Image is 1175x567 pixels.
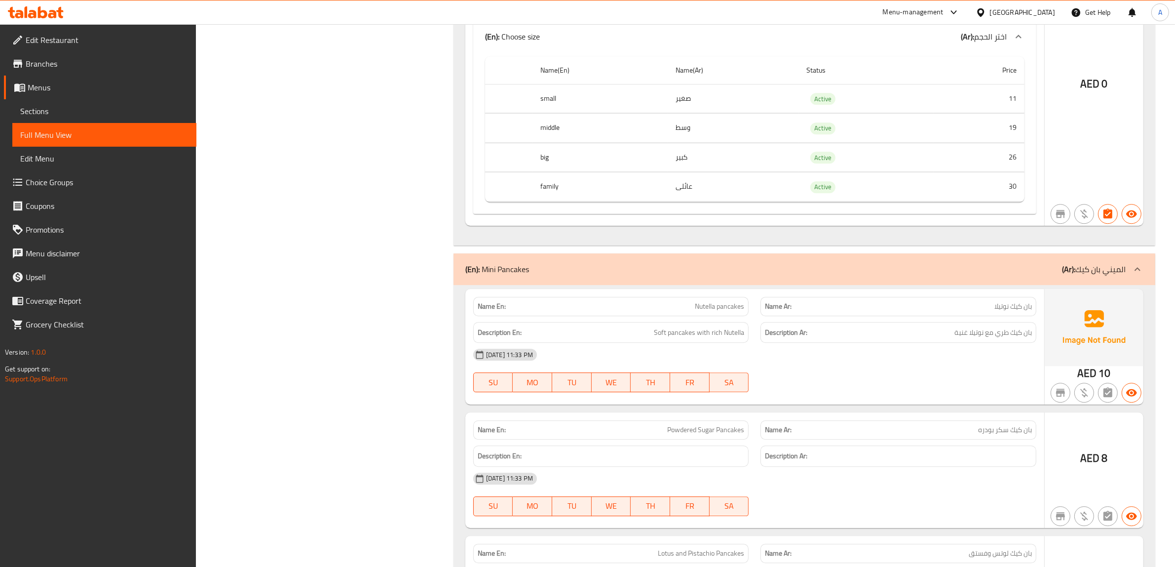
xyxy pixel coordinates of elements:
[517,375,548,390] span: MO
[674,499,706,513] span: FR
[5,372,68,385] a: Support.OpsPlatform
[934,56,1024,84] th: Price
[1080,74,1099,93] span: AED
[668,84,798,113] td: صغير
[810,122,835,134] span: Active
[1051,506,1070,526] button: Not branch specific item
[26,200,189,212] span: Coupons
[478,326,522,339] strong: Description En:
[1098,383,1118,403] button: Not has choices
[517,499,548,513] span: MO
[26,295,189,307] span: Coverage Report
[1122,204,1141,224] button: Available
[667,425,744,435] span: Powdered Sugar Pancakes
[668,172,798,202] td: عائلى
[478,548,506,559] strong: Name En:
[1122,383,1141,403] button: Available
[5,363,50,375] span: Get support on:
[532,114,668,143] th: middle
[4,289,196,313] a: Coverage Report
[4,170,196,194] a: Choice Groups
[552,372,592,392] button: TU
[26,271,189,283] span: Upsell
[883,6,944,18] div: Menu-management
[465,263,529,275] p: Mini Pancakes
[26,319,189,330] span: Grocery Checklist
[994,301,1032,312] span: بان كيك نوتيلا
[482,474,537,483] span: [DATE] 11:33 PM
[20,105,189,117] span: Sections
[473,21,1036,52] div: (En): Choose size(Ar):اختر الحجم
[714,375,745,390] span: SA
[473,496,513,516] button: SU
[1074,204,1094,224] button: Purchased item
[631,372,670,392] button: TH
[12,123,196,147] a: Full Menu View
[714,499,745,513] span: SA
[4,76,196,99] a: Menus
[978,425,1032,435] span: بان كيك سكر بودره
[26,34,189,46] span: Edit Restaurant
[28,81,189,93] span: Menus
[532,143,668,172] th: big
[710,372,749,392] button: SA
[654,326,744,339] span: Soft pancakes with rich Nutella
[810,93,835,105] div: Active
[4,194,196,218] a: Coupons
[473,372,513,392] button: SU
[810,152,835,163] span: Active
[635,499,666,513] span: TH
[765,326,807,339] strong: Description Ar:
[532,172,668,202] th: family
[4,218,196,242] a: Promotions
[1158,7,1162,18] span: A
[4,313,196,336] a: Grocery Checklist
[552,496,592,516] button: TU
[482,350,537,360] span: [DATE] 11:33 PM
[765,450,807,462] strong: Description Ar:
[934,114,1024,143] td: 19
[1051,204,1070,224] button: Not branch specific item
[12,147,196,170] a: Edit Menu
[670,372,710,392] button: FR
[478,375,509,390] span: SU
[1122,506,1141,526] button: Available
[1098,204,1118,224] button: Has choices
[710,496,749,516] button: SA
[934,84,1024,113] td: 11
[961,29,974,44] b: (Ar):
[1080,448,1099,468] span: AED
[4,28,196,52] a: Edit Restaurant
[592,496,631,516] button: WE
[478,301,506,312] strong: Name En:
[1074,383,1094,403] button: Purchased item
[4,265,196,289] a: Upsell
[934,172,1024,202] td: 30
[31,346,46,359] span: 1.0.0
[465,262,480,277] b: (En):
[592,372,631,392] button: WE
[765,301,792,312] strong: Name Ar:
[5,346,29,359] span: Version:
[631,496,670,516] button: TH
[765,548,792,559] strong: Name Ar:
[26,176,189,188] span: Choice Groups
[969,548,1032,559] span: بان كيك لوتس وفستق
[532,56,668,84] th: Name(En)
[1062,263,1126,275] p: الميني بان كيك
[765,425,792,435] strong: Name Ar:
[26,224,189,236] span: Promotions
[670,496,710,516] button: FR
[798,56,934,84] th: Status
[1045,289,1143,366] img: Ae5nvW7+0k+MAAAAAElFTkSuQmCC
[485,56,1024,202] table: choices table
[454,253,1155,285] div: (En): Mini Pancakes(Ar):الميني بان كيك
[658,548,744,559] span: Lotus and Pistachio Pancakes
[668,56,798,84] th: Name(Ar)
[596,375,627,390] span: WE
[934,143,1024,172] td: 26
[1098,506,1118,526] button: Not has choices
[1102,74,1108,93] span: 0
